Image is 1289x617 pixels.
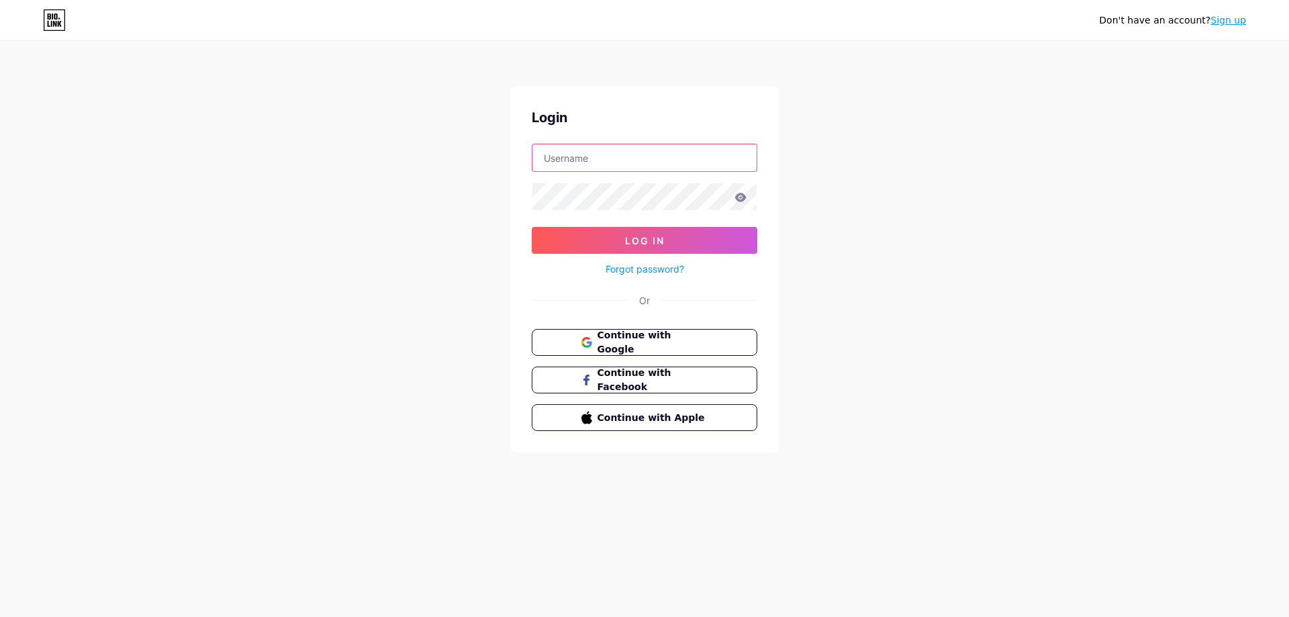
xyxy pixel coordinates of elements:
span: Log In [625,235,665,246]
span: Continue with Google [598,328,708,357]
input: Username [532,144,757,171]
button: Continue with Facebook [532,367,757,393]
a: Sign up [1210,15,1246,26]
span: Continue with Apple [598,411,708,425]
button: Continue with Apple [532,404,757,431]
div: Or [639,293,650,307]
span: Continue with Facebook [598,366,708,394]
div: Don't have an account? [1099,13,1246,28]
button: Continue with Google [532,329,757,356]
a: Forgot password? [606,262,684,276]
button: Log In [532,227,757,254]
div: Login [532,107,757,128]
